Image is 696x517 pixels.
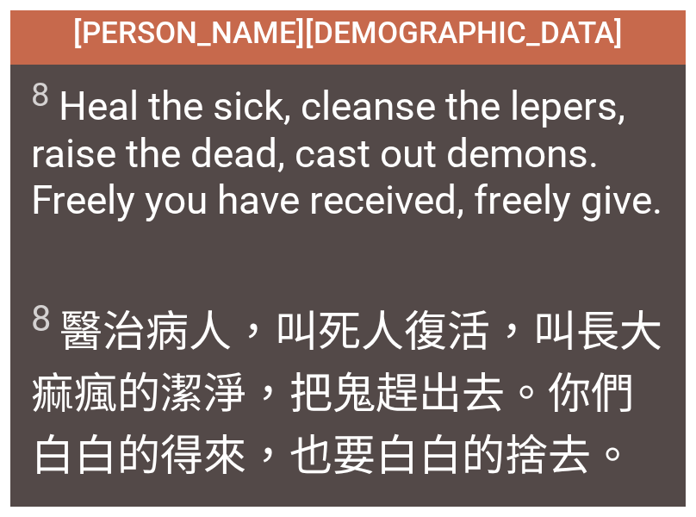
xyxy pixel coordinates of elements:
span: Heal the sick, cleanse the lepers, raise the dead, cast out demons. Freely you have received, fre... [31,75,665,222]
wg1325: 。 [591,431,634,481]
wg2983: ，也要白白的 [246,431,634,481]
wg770: ，叫死人 [31,307,662,481]
wg1432: 捨去 [505,431,634,481]
wg3015: 潔淨 [31,369,634,481]
wg3498: 復活 [31,307,662,481]
wg1432: 得來 [160,431,634,481]
wg1453: ，叫長大痲瘋的 [31,307,662,481]
span: [PERSON_NAME][DEMOGRAPHIC_DATA] [73,16,623,51]
sup: 8 [31,75,50,114]
wg2323: 病人 [31,307,662,481]
span: 醫治 [31,296,665,483]
sup: 8 [31,297,51,339]
wg2511: ，把鬼 [31,369,634,481]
